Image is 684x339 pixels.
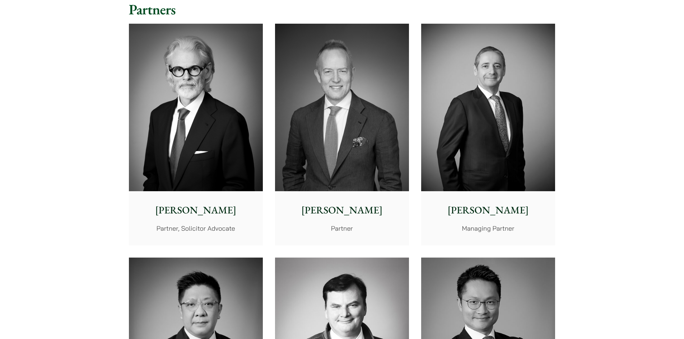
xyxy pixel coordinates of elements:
[427,223,549,233] p: Managing Partner
[275,24,409,245] a: [PERSON_NAME] Partner
[281,223,403,233] p: Partner
[281,203,403,218] p: [PERSON_NAME]
[129,24,263,245] a: [PERSON_NAME] Partner, Solicitor Advocate
[421,24,555,245] a: [PERSON_NAME] Managing Partner
[135,223,257,233] p: Partner, Solicitor Advocate
[135,203,257,218] p: [PERSON_NAME]
[129,1,555,18] h2: Partners
[427,203,549,218] p: [PERSON_NAME]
